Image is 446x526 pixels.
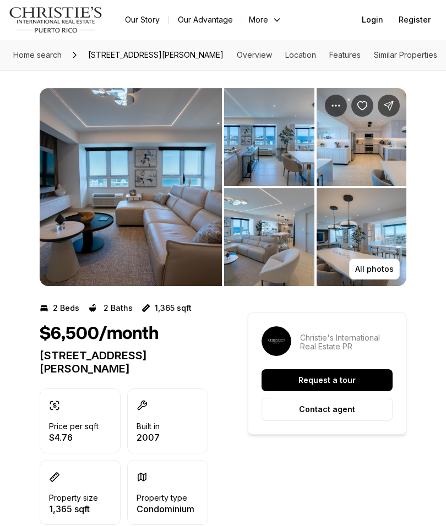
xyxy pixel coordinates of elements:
[155,304,192,313] p: 1,365 sqft
[224,188,314,286] button: View image gallery
[224,88,314,186] button: View image gallery
[49,433,99,442] p: $4.76
[317,88,407,186] button: View image gallery
[317,188,407,286] button: View image gallery
[40,88,406,286] div: Listing Photos
[299,405,355,414] p: Contact agent
[49,505,98,513] p: 1,365 sqft
[349,259,400,280] button: All photos
[300,333,393,351] p: Christie's International Real Estate PR
[285,50,316,59] a: Skip to: Location
[298,376,356,385] p: Request a tour
[40,324,159,344] h1: $6,500/month
[329,50,361,59] a: Skip to: Features
[49,422,99,431] p: Price per sqft
[49,494,98,502] p: Property size
[169,12,242,28] a: Our Advantage
[53,304,79,313] p: 2 Beds
[351,95,373,117] button: Save Property: 103 DE DEIGO #2304
[137,422,160,431] p: Built in
[40,88,222,286] li: 1 of 9
[9,46,66,64] a: Home search
[40,349,208,375] p: [STREET_ADDRESS][PERSON_NAME]
[392,9,437,31] button: Register
[224,88,406,286] li: 2 of 9
[399,15,431,24] span: Register
[325,95,347,117] button: Property options
[116,12,168,28] a: Our Story
[137,494,187,502] p: Property type
[242,12,289,28] button: More
[40,88,222,286] button: View image gallery
[237,50,272,59] a: Skip to: Overview
[104,304,133,313] p: 2 Baths
[378,95,400,117] button: Share Property: 103 DE DEIGO #2304
[374,50,437,59] a: Skip to: Similar Properties
[137,433,160,442] p: 2007
[84,46,228,64] span: [STREET_ADDRESS][PERSON_NAME]
[362,15,383,24] span: Login
[9,7,103,33] img: logo
[262,369,393,391] button: Request a tour
[355,9,390,31] button: Login
[237,51,437,59] nav: Page section menu
[355,265,394,273] p: All photos
[137,505,194,513] p: Condominium
[262,398,393,421] button: Contact agent
[13,50,62,59] span: Home search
